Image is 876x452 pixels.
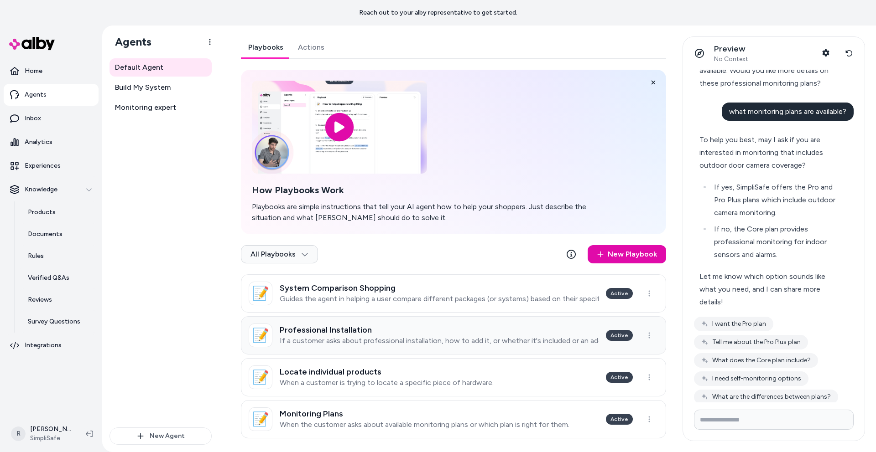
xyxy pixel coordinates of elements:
[714,55,748,63] span: No Context
[4,60,99,82] a: Home
[9,37,55,50] img: alby Logo
[711,181,840,219] li: If yes, SimpliSafe offers the Pro and Pro Plus plans which include outdoor camera monitoring.
[729,107,846,116] span: what monitoring plans are available?
[694,353,818,368] button: What does the Core plan include?
[4,155,99,177] a: Experiences
[280,336,599,345] p: If a customer asks about professional installation, how to add it, or whether it's included or an...
[19,201,99,223] a: Products
[694,317,773,331] button: I want the Pro plan
[11,426,26,441] span: R
[19,223,99,245] a: Documents
[606,414,633,425] div: Active
[25,341,62,350] p: Integrations
[714,44,748,54] p: Preview
[4,179,99,200] button: Knowledge
[19,289,99,311] a: Reviews
[25,161,61,170] p: Experiences
[25,138,52,147] p: Analytics
[4,108,99,129] a: Inbox
[249,365,272,389] div: 📝
[115,102,176,113] span: Monitoring expert
[115,62,163,73] span: Default Agent
[108,35,151,49] h1: Agents
[280,294,599,303] p: Guides the agent in helping a user compare different packages (or systems) based on their specifi...
[699,270,840,308] div: Let me know which option sounds like what you need, and I can share more details!
[252,185,602,196] h2: How Playbooks Work
[694,335,808,349] button: Tell me about the Pro Plus plan
[19,267,99,289] a: Verified Q&As
[606,288,633,299] div: Active
[28,295,52,304] p: Reviews
[280,409,569,418] h3: Monitoring Plans
[241,400,666,438] a: 📝Monitoring PlansWhen the customer asks about available monitoring plans or which plan is right f...
[19,245,99,267] a: Rules
[28,317,80,326] p: Survey Questions
[249,282,272,305] div: 📝
[249,324,272,347] div: 📝
[4,334,99,356] a: Integrations
[5,419,78,448] button: R[PERSON_NAME]SimpliSafe
[25,185,57,194] p: Knowledge
[280,283,599,293] h3: System Comparison Shopping
[241,274,666,313] a: 📝System Comparison ShoppingGuides the agent in helping a user compare different packages (or syst...
[28,273,69,282] p: Verified Q&As
[291,36,332,58] a: Actions
[25,67,42,76] p: Home
[241,245,318,263] button: All Playbooks
[28,252,44,261] p: Rules
[280,367,494,376] h3: Locate individual products
[109,427,212,445] button: New Agent
[606,330,633,341] div: Active
[109,58,212,77] a: Default Agent
[280,378,494,387] p: When a customer is trying to locate a specific piece of hardware.
[30,434,71,443] span: SimpliSafe
[252,201,602,223] p: Playbooks are simple instructions that tell your AI agent how to help your shoppers. Just describ...
[588,245,666,263] a: New Playbook
[28,208,56,217] p: Products
[241,316,666,354] a: 📝Professional InstallationIf a customer asks about professional installation, how to add it, or w...
[711,223,840,261] li: If no, the Core plan provides professional monitoring for indoor sensors and alarms.
[694,410,854,430] input: Write your prompt here
[241,358,666,396] a: 📝Locate individual productsWhen a customer is trying to locate a specific piece of hardware.Active
[115,82,171,93] span: Build My System
[694,371,808,386] button: I need self-monitoring options
[241,36,291,58] a: Playbooks
[280,420,569,429] p: When the customer asks about available monitoring plans or which plan is right for them.
[4,84,99,106] a: Agents
[19,311,99,333] a: Survey Questions
[28,230,63,239] p: Documents
[249,407,272,431] div: 📝
[109,98,212,117] a: Monitoring expert
[606,372,633,383] div: Active
[30,425,71,434] p: [PERSON_NAME]
[109,78,212,97] a: Build My System
[694,390,838,404] button: What are the differences between plans?
[699,134,840,172] div: To help you best, may I ask if you are interested in monitoring that includes outdoor door camera...
[25,90,47,99] p: Agents
[280,325,599,334] h3: Professional Installation
[359,8,517,17] p: Reach out to your alby representative to get started.
[25,114,41,123] p: Inbox
[250,250,308,259] span: All Playbooks
[4,131,99,153] a: Analytics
